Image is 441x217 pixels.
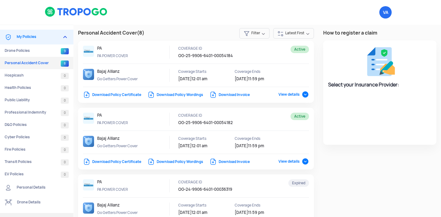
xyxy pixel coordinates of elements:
span: 0 [61,73,69,79]
span: [DATE] [178,76,192,81]
p: OG-25-9906-6401-00054182 [178,120,243,126]
p: Bajaj Allianz [97,136,153,141]
p: Coverage Starts [178,202,234,208]
p: 13/2/2025 12:01 am [178,143,234,149]
a: Download Policy Wordings [147,159,203,164]
img: ic_bajajlogo.png [83,179,94,190]
h3: Personal Accident Cover (8) [78,29,314,37]
p: Bajaj Allianz [97,69,153,74]
p: Go Getters Power Cover [97,210,153,215]
span: Filter [239,28,270,39]
p: Coverage Ends [235,136,290,141]
span: 11:59 pm [248,143,264,148]
img: ic_Coverages.svg [5,33,12,41]
img: ic_plan2.svg [83,202,94,214]
span: Active [291,113,309,120]
a: Download Policy Wordings [147,92,203,97]
p: Go Getters Power Cover [97,76,153,82]
img: ic_bajajlogo.png [83,113,94,124]
span: [DATE] [178,143,192,148]
span: 0 [61,159,69,165]
span: 9 [61,48,69,54]
img: ic_plan2.svg [83,69,94,80]
p: COVERAGE ID [178,179,234,185]
span: 8 [61,61,69,67]
span: 0 [61,147,69,153]
span: 0 [61,98,69,104]
span: 0 [61,135,69,141]
img: ic_Personal%20details.svg [5,184,12,191]
span: [DATE] [235,76,248,81]
span: [DATE] [178,210,192,215]
span: 0 [61,85,69,91]
span: Expired [288,179,309,187]
span: 11:59 pm [248,76,264,81]
span: 0 [61,122,69,128]
p: 12/2/2026 11:59 pm [235,76,290,82]
a: Download Policy Certificate [83,159,141,164]
p: COVERAGE ID [178,46,234,51]
p: OG-25-9906-6401-00054184 [178,53,243,59]
img: ic_fill_claim_form%201.png [363,45,396,78]
span: 12:01 am [192,143,207,148]
span: Active [291,46,309,53]
span: View details [278,159,309,164]
p: Coverage Ends [235,202,290,208]
p: 11/3/2024 12:01 am [178,210,234,215]
p: PA [97,179,153,185]
p: Coverage Starts [178,136,234,141]
span: Vetrivel Arumugam [379,6,392,19]
a: Download Invoice [209,159,250,164]
span: 12:01 am [192,76,207,81]
p: PA POWER COVER [97,53,153,59]
img: expand_more.png [61,33,69,41]
p: Coverage Ends [235,69,290,74]
p: PA POWER COVER [97,187,153,192]
p: Go Getters Power Cover [97,143,153,149]
p: Bajaj Allianz [97,202,153,208]
a: Download Invoice [209,92,250,97]
span: 11:59 pm [248,210,264,215]
p: Coverage Starts [178,69,234,74]
span: [DATE] [235,143,248,148]
span: Latest First [273,28,314,39]
img: ic_bajajlogo.png [83,46,94,57]
img: ic_plan2.svg [83,136,94,147]
p: OG-24-9906-6401-00036319 [178,187,243,192]
p: PA [97,113,153,118]
span: 12:01 am [192,210,207,215]
span: View details [278,92,309,97]
p: COVERAGE ID [178,113,234,118]
h4: Select your Insurance Provider: [328,81,431,89]
a: Download Policy Certificate [83,92,141,97]
p: 13/2/2025 12:01 am [178,76,234,82]
p: PA POWER COVER [97,120,153,126]
span: 0 [61,110,69,116]
span: 0 [61,172,69,178]
span: [DATE] [235,210,248,215]
p: 10/3/2025 11:59 pm [235,210,290,215]
h3: How to register a claim [323,29,436,37]
img: logoHeader.svg [45,6,108,17]
p: 12/2/2026 11:59 pm [235,143,290,149]
img: ic_Drone%20details.svg [5,199,12,206]
p: PA [97,46,153,51]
